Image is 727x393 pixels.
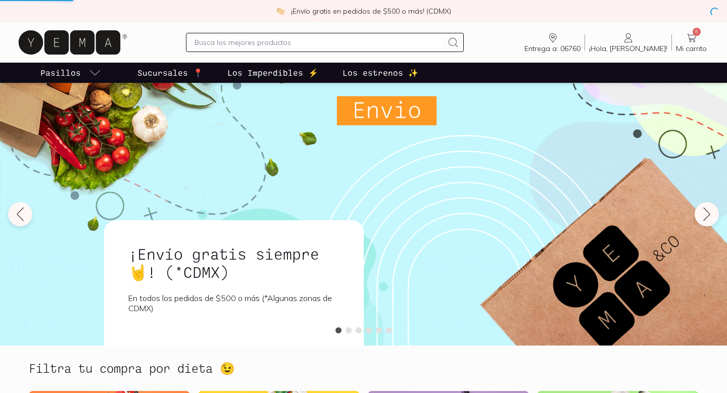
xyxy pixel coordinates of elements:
span: 8 [693,28,701,36]
span: ¡Hola, [PERSON_NAME]! [589,44,667,53]
a: pasillo-todos-link [38,63,103,83]
p: Los estrenos ✨ [343,67,418,79]
input: Busca los mejores productos [195,36,443,48]
span: Mi carrito [676,44,707,53]
img: check [276,7,285,16]
h1: ¡Envío gratis siempre🤘! (*CDMX) [128,244,340,281]
p: En todos los pedidos de $500 o más (*Algunas zonas de CDMX) [128,293,340,313]
a: Los Imperdibles ⚡️ [225,63,320,83]
p: Los Imperdibles ⚡️ [227,67,318,79]
a: Los estrenos ✨ [341,63,420,83]
p: Pasillos [40,67,81,79]
h2: Filtra tu compra por dieta 😉 [29,362,235,375]
p: ¡Envío gratis en pedidos de $500 o más! (CDMX) [291,6,451,16]
a: ¡Hola, [PERSON_NAME]! [585,32,671,53]
a: Entrega a: 06760 [520,32,585,53]
a: Sucursales 📍 [135,63,205,83]
a: 8Mi carrito [672,32,711,53]
p: Sucursales 📍 [137,67,203,79]
span: Entrega a: 06760 [524,44,580,53]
